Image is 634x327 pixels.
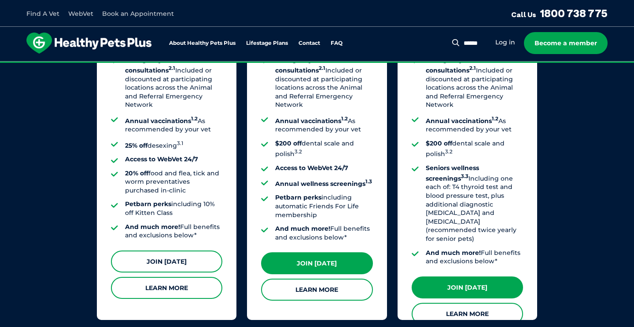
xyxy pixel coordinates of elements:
[125,200,171,208] strong: Petbarn perks
[319,65,325,71] sup: 2.1
[125,141,147,149] strong: 25% off
[275,115,372,134] li: As recommended by your vet
[125,155,198,163] strong: Access to WebVet 24/7
[275,56,372,109] li: Included or discounted at participating locations across the Animal and Referral Emergency Network
[511,10,536,19] span: Call Us
[469,65,476,71] sup: 2.1
[426,249,481,257] strong: And much more!
[426,139,452,147] strong: $200 off
[111,277,222,299] a: Learn More
[153,62,482,69] span: Proactive, preventative wellness program designed to keep your pet healthier and happier for longer
[275,180,372,188] strong: Annual wellness screenings
[246,40,288,46] a: Lifestage Plans
[412,276,523,298] a: Join [DATE]
[26,33,151,54] img: hpp-logo
[275,164,348,172] strong: Access to WebVet 24/7
[125,223,222,240] li: Full benefits and exclusions below*
[261,252,372,274] a: Join [DATE]
[125,56,175,74] strong: Emergency consultations
[426,164,523,243] li: Including one each of: T4 thyroid test and blood pressure test, plus additional diagnostic [MEDIC...
[125,223,180,231] strong: And much more!
[426,56,523,109] li: Included or discounted at participating locations across the Animal and Referral Emergency Network
[450,38,461,47] button: Search
[426,164,479,182] strong: Seniors wellness screenings
[426,115,523,134] li: As recommended by your vet
[275,56,325,74] strong: Emergency consultations
[125,200,222,217] li: including 10% off Kitten Class
[365,178,372,185] sup: 1.3
[68,10,93,18] a: WebVet
[169,40,236,46] a: About Healthy Pets Plus
[331,40,343,46] a: FAQ
[445,149,453,155] sup: 3.2
[492,116,498,122] sup: 1.2
[111,251,222,272] a: Join [DATE]
[275,225,330,233] strong: And much more!
[511,7,608,20] a: Call Us1800 738 775
[125,115,222,134] li: As recommended by your vet
[26,10,59,18] a: Find A Vet
[191,116,198,122] sup: 1.2
[299,40,320,46] a: Contact
[102,10,174,18] a: Book an Appointment
[412,303,523,325] a: Learn More
[125,117,198,125] strong: Annual vaccinations
[426,139,523,159] li: dental scale and polish
[341,116,348,122] sup: 1.2
[275,117,348,125] strong: Annual vaccinations
[275,139,302,147] strong: $200 off
[275,193,321,201] strong: Petbarn perks
[426,56,476,74] strong: Emergency consultations
[261,279,372,301] a: Learn More
[125,139,222,150] li: desexing
[125,169,222,195] li: food and flea, tick and worm preventatives purchased in-clinic
[495,38,515,47] a: Log in
[524,32,608,54] a: Become a member
[275,225,372,242] li: Full benefits and exclusions below*
[295,149,302,155] sup: 3.2
[275,193,372,219] li: including automatic Friends For Life membership
[177,140,183,146] sup: 3.1
[169,65,175,71] sup: 2.1
[426,117,498,125] strong: Annual vaccinations
[426,249,523,266] li: Full benefits and exclusions below*
[125,56,222,109] li: Included or discounted at participating locations across the Animal and Referral Emergency Network
[125,169,148,177] strong: 20% off
[461,173,468,179] sup: 3.3
[275,139,372,159] li: dental scale and polish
